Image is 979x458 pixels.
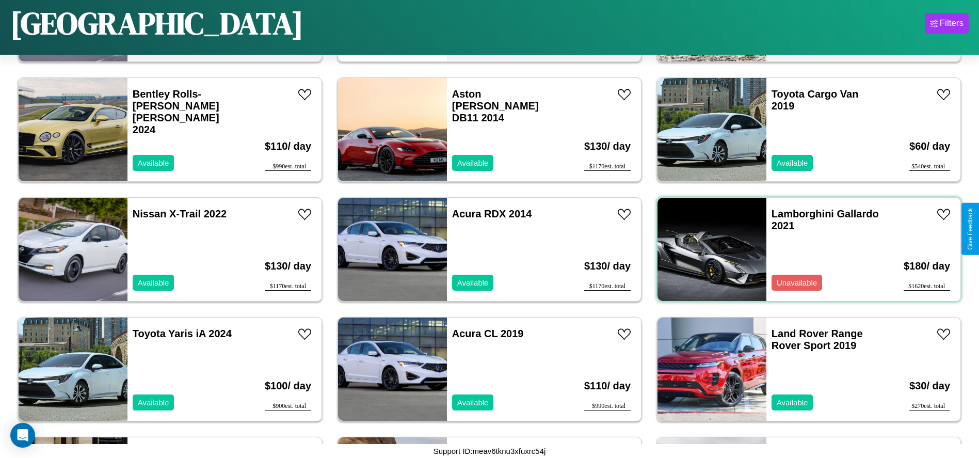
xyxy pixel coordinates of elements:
div: $ 1170 est. total [584,163,631,171]
p: Available [777,156,808,170]
a: Bentley Rolls-[PERSON_NAME] [PERSON_NAME] 2024 [133,88,219,135]
h3: $ 100 / day [265,370,311,402]
div: $ 270 est. total [909,402,950,410]
a: Acura CL 2019 [452,328,524,339]
a: Aston [PERSON_NAME] DB11 2014 [452,88,539,123]
div: Filters [940,18,964,28]
a: Land Rover Range Rover Sport 2019 [772,328,863,351]
a: Toyota Yaris iA 2024 [133,328,232,339]
h3: $ 130 / day [584,130,631,163]
p: Available [777,396,808,409]
h3: $ 110 / day [584,370,631,402]
a: Nissan X-Trail 2022 [133,208,227,219]
a: Acura RDX 2014 [452,208,532,219]
h3: $ 130 / day [265,250,311,282]
p: Available [138,156,169,170]
div: $ 990 est. total [265,163,311,171]
p: Available [457,156,489,170]
div: $ 900 est. total [265,402,311,410]
div: $ 1620 est. total [904,282,950,291]
h3: $ 30 / day [909,370,950,402]
a: Toyota Cargo Van 2019 [772,88,859,112]
h3: $ 60 / day [909,130,950,163]
div: Give Feedback [967,208,974,250]
div: Open Intercom Messenger [10,423,35,448]
div: $ 990 est. total [584,402,631,410]
p: Available [138,276,169,290]
a: Lamborghini Gallardo 2021 [772,208,879,231]
h3: $ 110 / day [265,130,311,163]
div: $ 1170 est. total [584,282,631,291]
div: $ 1170 est. total [265,282,311,291]
p: Available [457,396,489,409]
div: $ 540 est. total [909,163,950,171]
h1: [GEOGRAPHIC_DATA] [10,2,303,44]
h3: $ 180 / day [904,250,950,282]
p: Available [457,276,489,290]
p: Available [138,396,169,409]
h3: $ 130 / day [584,250,631,282]
button: Filters [925,13,969,34]
p: Support ID: meav6tknu3xfuxrc54j [434,444,546,458]
p: Unavailable [777,276,817,290]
